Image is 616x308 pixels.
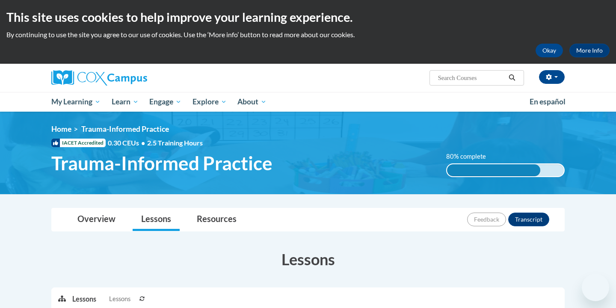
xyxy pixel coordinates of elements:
[232,92,272,112] a: About
[51,97,101,107] span: My Learning
[539,70,565,84] button: Account Settings
[112,97,139,107] span: Learn
[569,44,610,57] a: More Info
[51,139,106,147] span: IACET Accredited
[69,208,124,231] a: Overview
[106,92,144,112] a: Learn
[81,124,169,133] span: Trauma-Informed Practice
[51,152,272,175] span: Trauma-Informed Practice
[72,294,96,304] p: Lessons
[51,124,71,133] a: Home
[38,92,577,112] div: Main menu
[446,152,495,161] label: 80% complete
[192,97,227,107] span: Explore
[437,73,506,83] input: Search Courses
[147,139,203,147] span: 2.5 Training Hours
[524,93,571,111] a: En español
[530,97,566,106] span: En español
[108,138,147,148] span: 0.30 CEUs
[447,164,541,176] div: 80% complete
[6,9,610,26] h2: This site uses cookies to help improve your learning experience.
[149,97,181,107] span: Engage
[187,92,232,112] a: Explore
[109,294,130,304] span: Lessons
[144,92,187,112] a: Engage
[237,97,267,107] span: About
[51,249,565,270] h3: Lessons
[536,44,563,57] button: Okay
[46,92,106,112] a: My Learning
[188,208,245,231] a: Resources
[133,208,180,231] a: Lessons
[508,213,549,226] button: Transcript
[141,139,145,147] span: •
[506,73,518,83] button: Search
[51,70,147,86] img: Cox Campus
[6,30,610,39] p: By continuing to use the site you agree to our use of cookies. Use the ‘More info’ button to read...
[467,213,506,226] button: Feedback
[51,70,214,86] a: Cox Campus
[582,274,609,301] iframe: Button to launch messaging window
